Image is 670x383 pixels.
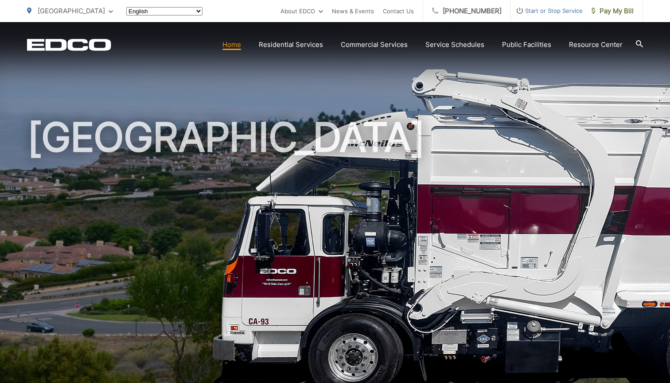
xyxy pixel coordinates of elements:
a: Contact Us [383,6,414,16]
a: Public Facilities [502,39,551,50]
a: Resource Center [569,39,623,50]
a: Home [222,39,241,50]
span: Pay My Bill [592,6,634,16]
a: About EDCO [280,6,323,16]
a: Commercial Services [341,39,408,50]
a: News & Events [332,6,374,16]
a: EDCD logo. Return to the homepage. [27,39,111,51]
span: [GEOGRAPHIC_DATA] [38,7,105,15]
select: Select a language [126,7,203,15]
a: Residential Services [259,39,323,50]
a: Service Schedules [425,39,484,50]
